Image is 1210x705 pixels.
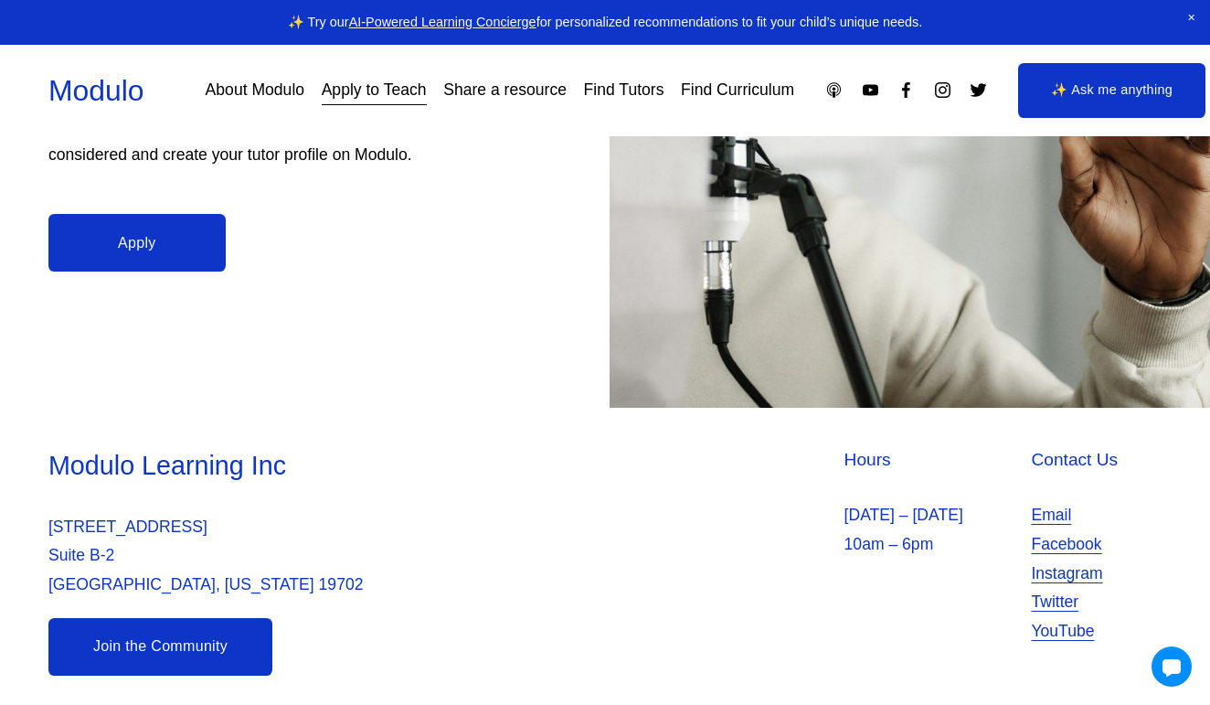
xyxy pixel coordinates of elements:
[824,80,844,100] a: Apple Podcasts
[897,80,916,100] a: Facebook
[443,74,567,106] a: Share a resource
[349,15,536,29] a: AI-Powered Learning Concierge
[1031,530,1101,560] a: Facebook
[48,74,144,107] a: Modulo
[1031,448,1162,473] h4: Contact Us
[1031,501,1071,530] a: Email
[584,74,664,106] a: Find Tutors
[681,74,794,106] a: Find Curriculum
[1031,588,1078,617] a: Twitter
[206,74,304,106] a: About Modulo
[844,448,1022,473] h4: Hours
[1018,63,1205,118] a: ✨ Ask me anything
[861,80,880,100] a: YouTube
[48,618,272,676] a: Join the Community
[844,501,1022,559] p: [DATE] – [DATE] 10am – 6pm
[933,80,952,100] a: Instagram
[48,448,600,484] h3: Modulo Learning Inc
[48,214,226,272] a: Apply
[969,80,988,100] a: Twitter
[322,74,427,106] a: Apply to Teach
[1031,617,1094,646] a: YouTube
[48,513,600,600] p: [STREET_ADDRESS] Suite B-2 [GEOGRAPHIC_DATA], [US_STATE] 19702
[1031,560,1102,589] a: Instagram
